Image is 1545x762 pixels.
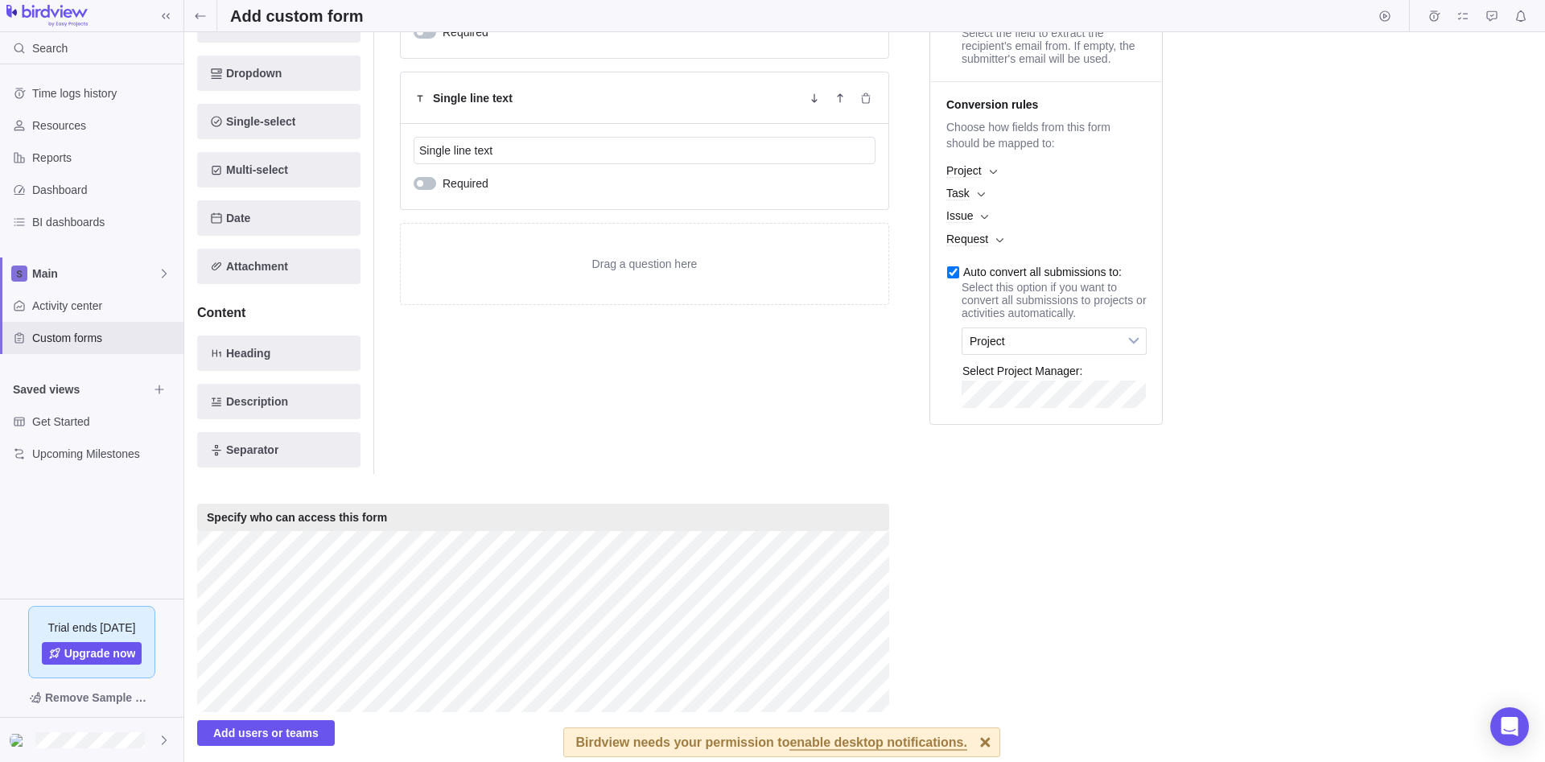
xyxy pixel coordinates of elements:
[226,64,282,83] span: Dropdown
[226,392,288,411] span: Description
[1374,5,1396,27] span: Start timer
[805,87,824,109] span: Move down
[226,112,295,131] span: Single-select
[32,330,177,346] span: Custom forms
[32,446,177,462] span: Upcoming Milestones
[226,208,250,228] span: Date
[946,164,982,178] span: Project
[32,150,177,166] span: Reports
[1423,12,1445,25] a: Time logs
[213,723,319,743] span: Add users or teams
[946,187,970,200] span: Task
[946,233,988,246] span: Request
[970,328,1118,354] span: Project
[789,736,966,751] span: enable desktop notifications.
[64,645,136,661] span: Upgrade now
[433,90,513,106] h5: Single line text
[226,257,288,276] span: Attachment
[45,688,154,707] span: Remove Sample Data
[197,384,360,419] span: Add new element to the form
[10,734,29,747] img: Show
[32,182,177,198] span: Dashboard
[1423,5,1445,27] span: Time logs
[230,5,364,27] h2: Add custom form
[32,214,177,230] span: BI dashboards
[197,152,360,187] span: Add new element to the form
[197,303,360,323] h4: Content
[197,432,360,467] span: Add new element to the form
[414,137,875,164] input: Type your question
[197,504,889,531] div: Specify who can access this form
[197,104,360,139] span: Add new element to the form
[576,728,967,756] div: Birdview needs your permission to
[148,378,171,401] span: Browse views
[962,27,1154,65] p: Select the field to extract the recipient's email from. If empty, the submitter's email will be u...
[226,344,270,363] span: Heading
[32,117,177,134] span: Resources
[962,363,1082,381] span: Select Project Manager:
[1490,707,1529,746] div: Open Intercom Messenger
[443,24,488,40] span: Required
[32,298,177,314] span: Activity center
[197,249,360,284] span: Add new element to the form
[13,685,171,711] span: Remove Sample Data
[938,119,1154,151] span: Choose how fields from this form should be mapped to:
[1452,5,1474,27] span: My assignments
[830,87,850,109] span: Move up
[197,720,335,746] span: Add users or teams
[963,266,1122,278] span: Auto convert all submissions to:
[32,266,158,282] span: Main
[938,281,1154,319] p: Select this option if you want to convert all submissions to projects or activities automatically.
[6,5,88,27] img: logo
[32,85,177,101] span: Time logs history
[1452,12,1474,25] a: My assignments
[856,87,875,109] span: Delete
[401,224,888,304] div: Drag a question here
[1481,12,1503,25] a: Approval requests
[32,414,177,430] span: Get Started
[947,266,959,278] input: Auto convert all submissions to:
[1481,5,1503,27] span: Approval requests
[10,731,29,750] div: "><img src=x onerror=confirm()>
[42,642,142,665] a: Upgrade now
[938,98,1154,111] p: Conversion rules
[1510,5,1532,27] span: Notifications
[946,209,973,223] span: Issue
[1510,12,1532,25] a: Notifications
[401,72,888,124] div: Single line textMove downMove upDelete
[443,175,488,192] span: Required
[226,160,288,179] span: Multi-select
[197,200,360,236] span: Add new element to the form
[197,56,360,91] span: Add new element to the form
[197,336,360,371] span: Add new element to the form
[32,40,68,56] span: Search
[13,381,148,397] span: Saved views
[226,440,278,459] span: Separator
[48,620,136,636] span: Trial ends [DATE]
